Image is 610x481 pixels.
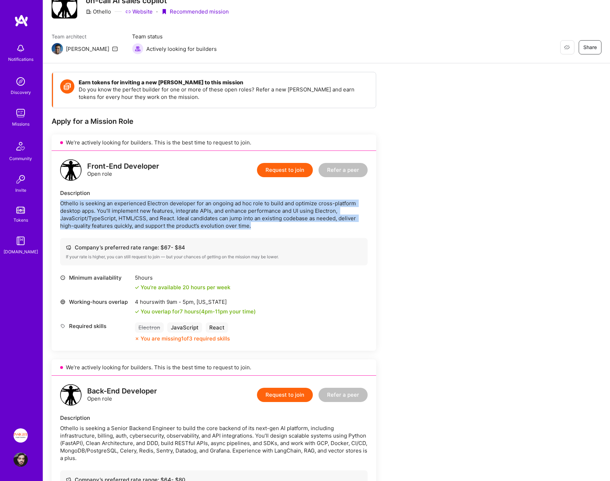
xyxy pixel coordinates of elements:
[87,163,159,178] div: Open role
[9,155,32,162] div: Community
[132,33,217,40] span: Team status
[60,384,81,406] img: logo
[60,298,131,306] div: Working-hours overlap
[165,298,196,305] span: 9am - 5pm ,
[14,453,28,467] img: User Avatar
[14,41,28,55] img: bell
[161,9,167,15] i: icon PurpleRibbon
[135,274,230,281] div: 5 hours
[86,8,111,15] div: Othello
[60,414,368,422] div: Description
[257,163,313,177] button: Request to join
[201,308,228,315] span: 4pm - 11pm
[14,428,28,443] img: Insight Partners: Data & AI - Sourcing
[583,44,597,51] span: Share
[86,9,91,15] i: icon CompanyGray
[87,387,157,395] div: Back-End Developer
[60,424,368,462] div: Othello is seeking a Senior Backend Engineer to build the core backend of its next-gen AI platfor...
[14,172,28,186] img: Invite
[12,453,30,467] a: User Avatar
[52,134,376,151] div: We’re actively looking for builders. This is the best time to request to join.
[60,274,131,281] div: Minimum availability
[52,33,118,40] span: Team architect
[12,138,29,155] img: Community
[87,387,157,402] div: Open role
[60,299,65,305] i: icon World
[161,8,229,15] div: Recommended mission
[66,244,362,251] div: Company’s preferred rate range: $ 67 - $ 84
[135,284,230,291] div: You're available 20 hours per week
[135,322,164,333] div: Electron
[257,388,313,402] button: Request to join
[135,310,139,314] i: icon Check
[14,234,28,248] img: guide book
[112,46,118,52] i: icon Mail
[135,337,139,341] i: icon CloseOrange
[16,207,25,213] img: tokens
[60,200,368,229] div: Othello is seeking an experienced Electron developer for an ongoing ad hoc role to build and opti...
[167,322,202,333] div: JavaScript
[125,8,153,15] a: Website
[52,117,376,126] div: Apply for a Mission Role
[14,14,28,27] img: logo
[579,40,601,54] button: Share
[66,245,71,250] i: icon Cash
[319,388,368,402] button: Refer a peer
[135,285,139,290] i: icon Check
[564,44,570,50] i: icon EyeClosed
[66,45,109,53] div: [PERSON_NAME]
[15,186,26,194] div: Invite
[14,216,28,224] div: Tokens
[8,55,33,63] div: Notifications
[60,189,368,197] div: Description
[60,79,74,94] img: Token icon
[14,74,28,89] img: discovery
[319,163,368,177] button: Refer a peer
[79,86,369,101] p: Do you know the perfect builder for one or more of these open roles? Refer a new [PERSON_NAME] an...
[146,45,217,53] span: Actively looking for builders
[87,163,159,170] div: Front-End Developer
[79,79,369,86] h4: Earn tokens for inviting a new [PERSON_NAME] to this mission
[12,120,30,128] div: Missions
[132,43,143,54] img: Actively looking for builders
[60,323,65,329] i: icon Tag
[156,8,158,15] div: ·
[135,298,256,306] div: 4 hours with [US_STATE]
[14,106,28,120] img: teamwork
[141,335,230,342] div: You are missing 1 of 3 required skills
[52,43,63,54] img: Team Architect
[11,89,31,96] div: Discovery
[141,308,256,315] div: You overlap for 7 hours ( your time)
[4,248,38,255] div: [DOMAIN_NAME]
[66,254,362,260] div: If your rate is higher, you can still request to join — but your chances of getting on the missio...
[206,322,228,333] div: React
[60,275,65,280] i: icon Clock
[12,428,30,443] a: Insight Partners: Data & AI - Sourcing
[60,322,131,330] div: Required skills
[60,159,81,181] img: logo
[52,359,376,376] div: We’re actively looking for builders. This is the best time to request to join.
